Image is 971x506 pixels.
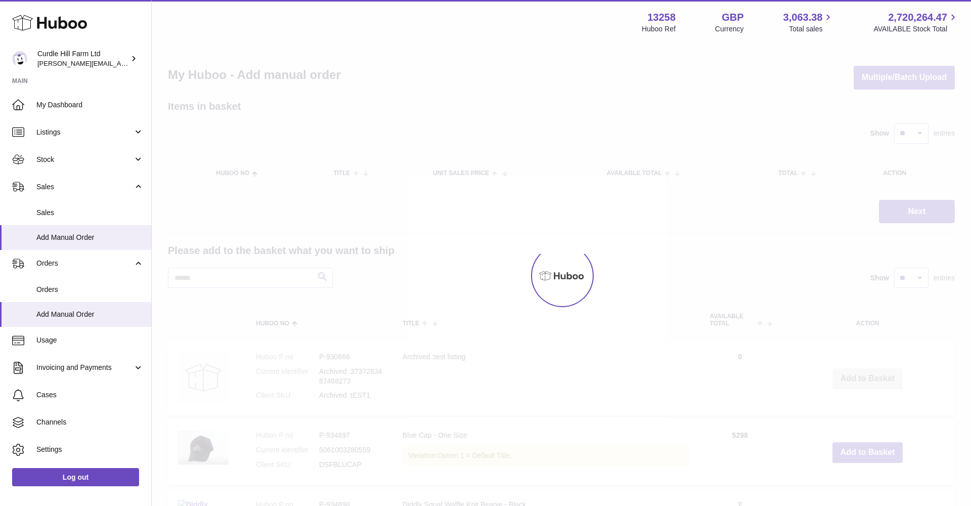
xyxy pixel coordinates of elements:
[36,390,144,400] span: Cases
[36,128,133,137] span: Listings
[873,11,959,34] a: 2,720,264.47 AVAILABLE Stock Total
[37,59,203,67] span: [PERSON_NAME][EMAIL_ADDRESS][DOMAIN_NAME]
[715,24,744,34] div: Currency
[12,468,139,486] a: Log out
[783,11,823,24] span: 3,063.38
[722,11,743,24] strong: GBP
[36,335,144,345] span: Usage
[873,24,959,34] span: AVAILABLE Stock Total
[36,100,144,110] span: My Dashboard
[36,285,144,294] span: Orders
[783,11,834,34] a: 3,063.38 Total sales
[36,155,133,164] span: Stock
[12,51,27,66] img: miranda@diddlysquatfarmshop.com
[36,363,133,372] span: Invoicing and Payments
[36,259,133,268] span: Orders
[36,310,144,319] span: Add Manual Order
[37,49,128,68] div: Curdle Hill Farm Ltd
[36,182,133,192] span: Sales
[647,11,676,24] strong: 13258
[36,208,144,218] span: Sales
[888,11,947,24] span: 2,720,264.47
[36,445,144,454] span: Settings
[642,24,676,34] div: Huboo Ref
[36,233,144,242] span: Add Manual Order
[789,24,834,34] span: Total sales
[36,417,144,427] span: Channels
